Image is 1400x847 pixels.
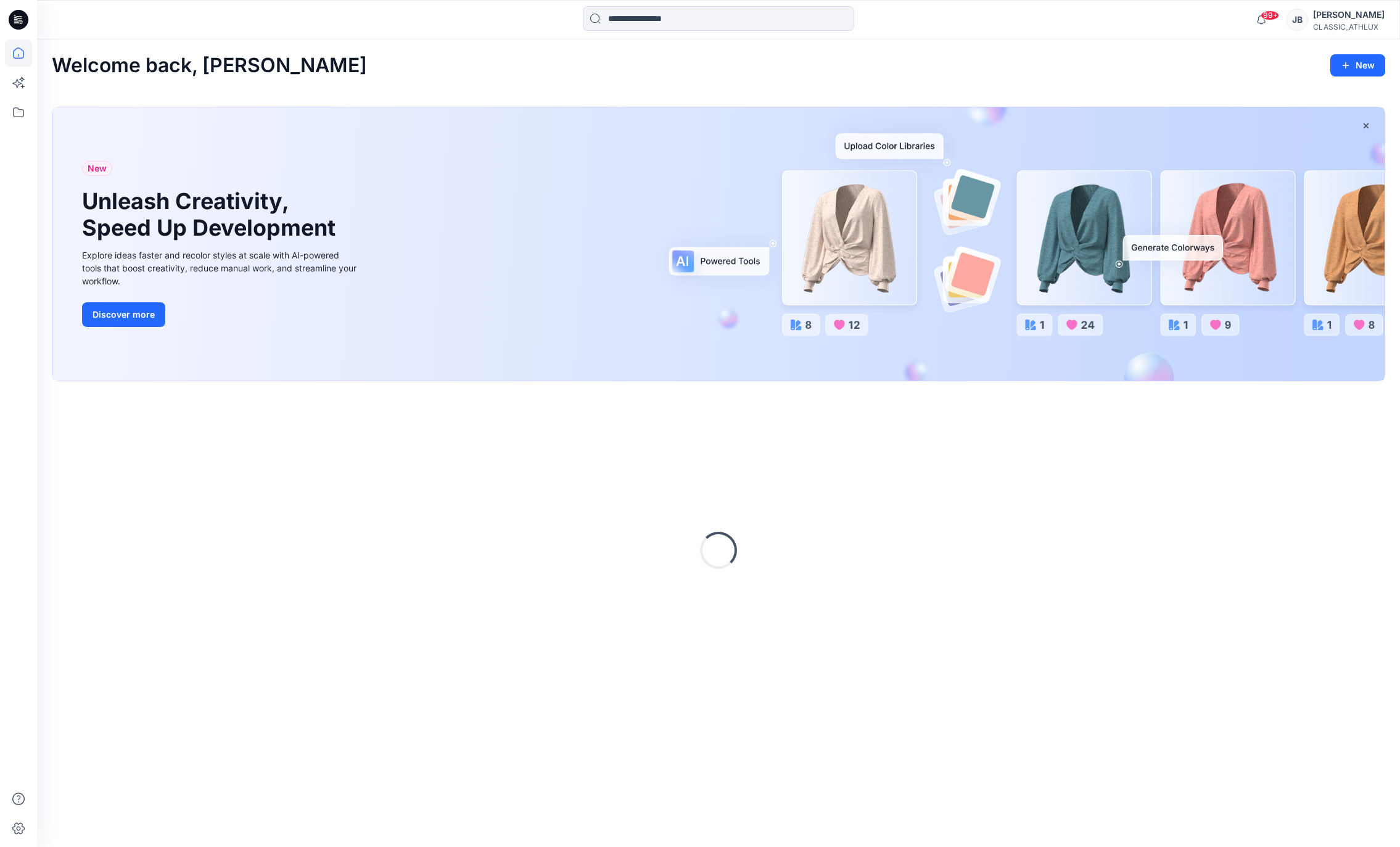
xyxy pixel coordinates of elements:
div: JB [1286,9,1308,31]
button: Discover more [82,302,165,327]
div: [PERSON_NAME] [1313,7,1385,22]
a: Discover more [82,302,360,327]
span: New [88,161,107,176]
button: New [1330,54,1385,76]
h1: Unleash Creativity, Speed Up Development [82,188,341,241]
div: CLASSIC_ATHLUX [1313,22,1385,31]
h2: Welcome back, [PERSON_NAME] [52,54,367,77]
span: 99+ [1261,10,1279,20]
div: Explore ideas faster and recolor styles at scale with AI-powered tools that boost creativity, red... [82,249,360,287]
